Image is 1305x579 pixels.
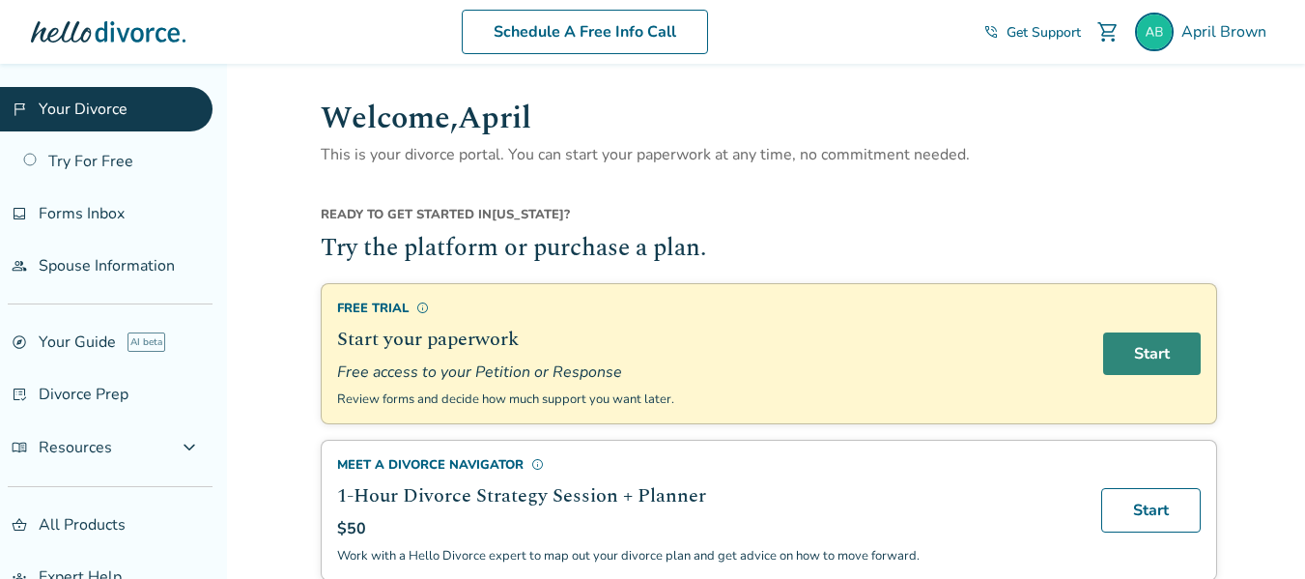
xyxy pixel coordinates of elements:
[1007,23,1081,42] span: Get Support
[321,231,1217,268] h2: Try the platform or purchase a plan.
[12,258,27,274] span: people
[1181,21,1274,43] span: April Brown
[1096,20,1120,43] span: shopping_cart
[1101,488,1201,533] a: Start
[12,206,27,221] span: inbox
[12,387,27,402] span: list_alt_check
[12,101,27,117] span: flag_2
[12,440,27,455] span: menu_book
[337,481,1078,510] h2: 1-Hour Divorce Strategy Session + Planner
[983,23,1081,42] a: phone_in_talkGet Support
[983,24,999,40] span: phone_in_talk
[1135,13,1174,51] img: abrown@tcisd.org
[12,437,112,458] span: Resources
[321,95,1217,142] h1: Welcome, April
[462,10,708,54] a: Schedule A Free Info Call
[321,206,1217,231] div: [US_STATE] ?
[337,325,1080,354] h2: Start your paperwork
[337,456,1078,474] div: Meet a divorce navigator
[39,203,125,224] span: Forms Inbox
[1103,333,1201,375] a: Start
[416,302,429,314] span: info
[128,333,165,352] span: AI beta
[337,300,1080,317] div: Free Trial
[321,142,1217,167] p: This is your divorce portal. You can start your paperwork at any time, no commitment needed.
[321,206,492,223] span: Ready to get started in
[12,334,27,350] span: explore
[178,436,201,459] span: expand_more
[12,517,27,533] span: shopping_basket
[337,518,366,539] span: $50
[337,547,1078,565] p: Work with a Hello Divorce expert to map out your divorce plan and get advice on how to move forward.
[337,362,1080,383] span: Free access to your Petition or Response
[1208,486,1305,579] iframe: Chat Widget
[337,391,1080,408] p: Review forms and decide how much support you want later.
[531,458,544,471] span: info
